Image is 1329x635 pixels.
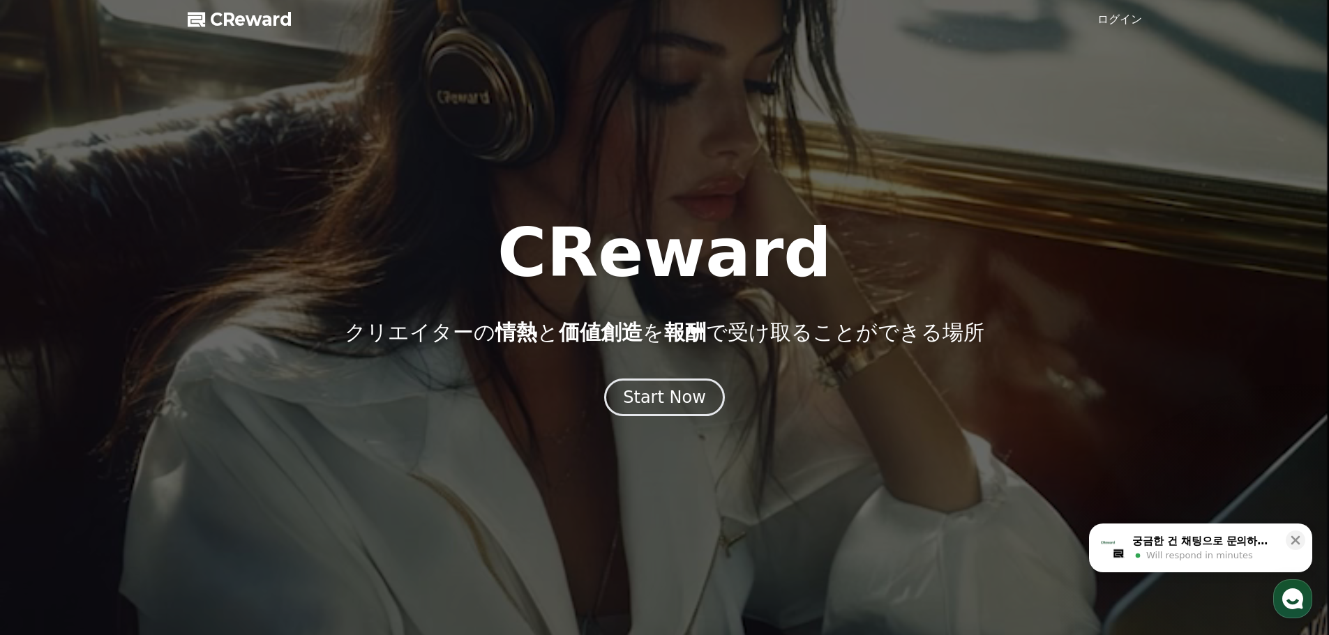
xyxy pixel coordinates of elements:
span: CReward [210,8,292,31]
span: 価値創造 [559,320,643,344]
a: ログイン [1097,11,1142,28]
div: Start Now [623,386,706,408]
a: Start Now [604,392,725,406]
button: Start Now [604,378,725,416]
p: クリエイターの と を で受け取ることができる場所 [345,320,984,345]
h1: CReward [497,220,832,286]
span: 情熱 [495,320,537,344]
a: CReward [188,8,292,31]
span: 報酬 [664,320,706,344]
